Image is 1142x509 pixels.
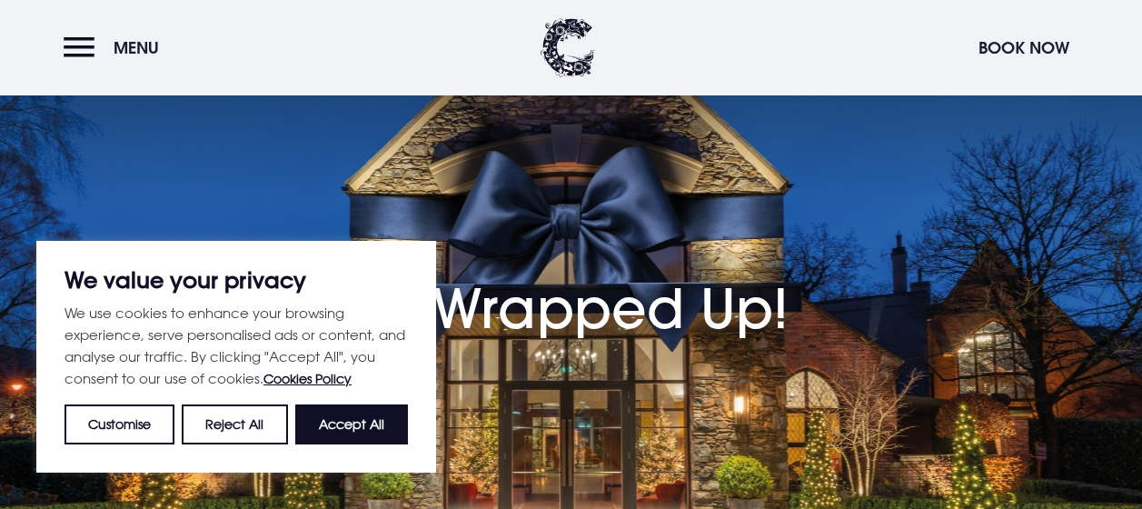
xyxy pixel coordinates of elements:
[65,269,408,291] p: We value your privacy
[541,18,595,77] img: Clandeboye Lodge
[354,214,789,340] h1: All Wrapped Up!
[65,404,174,444] button: Customise
[65,302,408,390] p: We use cookies to enhance your browsing experience, serve personalised ads or content, and analys...
[36,241,436,473] div: We value your privacy
[263,371,352,386] a: Cookies Policy
[114,37,159,58] span: Menu
[295,404,408,444] button: Accept All
[64,28,168,67] button: Menu
[969,28,1078,67] button: Book Now
[182,404,287,444] button: Reject All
